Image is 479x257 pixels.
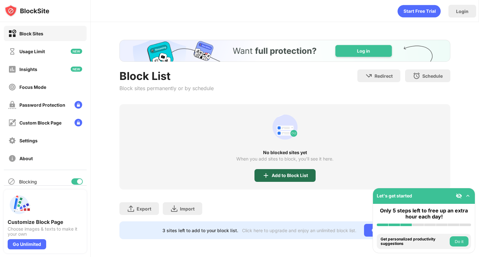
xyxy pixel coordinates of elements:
div: animation [270,112,300,142]
div: Login [456,9,468,14]
img: focus-off.svg [8,83,16,91]
div: When you add sites to block, you’ll see it here. [236,156,333,161]
img: new-icon.svg [71,49,82,54]
div: Block sites permanently or by schedule [119,85,214,91]
img: settings-off.svg [8,137,16,145]
button: Do it [450,236,468,246]
div: Click here to upgrade and enjoy an unlimited block list. [242,228,356,233]
div: Blocking [19,179,37,184]
div: Import [180,206,195,211]
img: password-protection-off.svg [8,101,16,109]
div: Settings [19,138,38,143]
div: Block Sites [19,31,43,36]
img: block-on.svg [8,30,16,38]
div: Usage Limit [19,49,45,54]
div: animation [397,5,441,18]
div: Let's get started [377,193,412,198]
div: Go Unlimited [364,224,408,237]
img: customize-block-page-off.svg [8,119,16,127]
div: About [19,156,33,161]
div: Custom Block Page [19,120,61,125]
img: blocking-icon.svg [8,178,15,185]
div: Password Protection [19,102,65,108]
img: time-usage-off.svg [8,47,16,55]
img: push-custom-page.svg [8,193,31,216]
img: about-off.svg [8,154,16,162]
div: Redirect [375,73,393,79]
img: lock-menu.svg [75,119,82,126]
div: Add to Block List [272,173,308,178]
div: Go Unlimited [8,239,46,249]
div: No blocked sites yet [119,150,450,155]
img: new-icon.svg [71,67,82,72]
div: Customize Block Page [8,219,83,225]
div: Insights [19,67,37,72]
iframe: Banner [119,40,450,62]
img: eye-not-visible.svg [456,193,462,199]
div: Block List [119,69,214,82]
div: Choose images & texts to make it your own [8,226,83,237]
img: insights-off.svg [8,65,16,73]
div: Schedule [422,73,443,79]
div: Get personalized productivity suggestions [381,237,448,246]
div: 3 sites left to add to your block list. [162,228,238,233]
img: lock-menu.svg [75,101,82,109]
img: omni-setup-toggle.svg [465,193,471,199]
div: Export [137,206,151,211]
div: Only 5 steps left to free up an extra hour each day! [377,208,471,220]
div: Focus Mode [19,84,46,90]
img: logo-blocksite.svg [4,4,49,17]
